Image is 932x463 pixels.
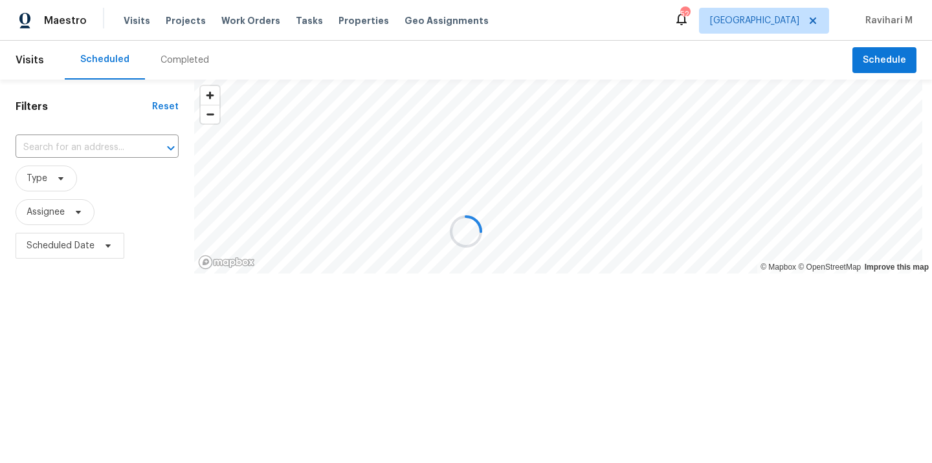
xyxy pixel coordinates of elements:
[201,105,219,124] button: Zoom out
[865,263,929,272] a: Improve this map
[680,8,689,21] div: 52
[798,263,861,272] a: OpenStreetMap
[201,86,219,105] button: Zoom in
[198,255,255,270] a: Mapbox homepage
[760,263,796,272] a: Mapbox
